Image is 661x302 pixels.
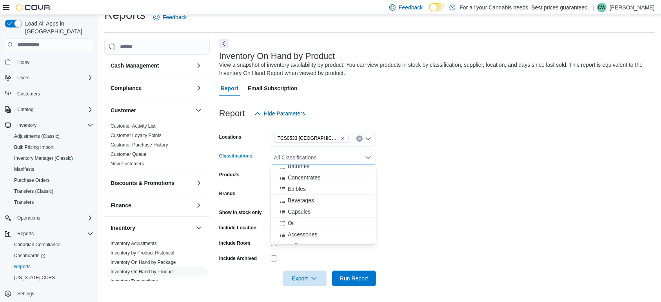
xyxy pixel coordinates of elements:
[271,195,376,206] button: Beverages
[8,131,96,142] button: Adjustments (Classic)
[14,199,34,205] span: Transfers
[332,271,376,286] button: Run Report
[278,134,339,142] span: TCS0533 [GEOGRAPHIC_DATA]
[11,143,93,152] span: Bulk Pricing Import
[111,179,174,187] h3: Discounts & Promotions
[194,61,203,70] button: Cash Management
[11,198,37,207] a: Transfers
[111,224,135,232] h3: Inventory
[11,262,34,271] a: Reports
[11,176,53,185] a: Purchase Orders
[356,135,363,142] button: Clear input
[111,224,192,232] button: Inventory
[271,218,376,229] button: Oil
[14,121,40,130] button: Inventory
[14,121,93,130] span: Inventory
[2,228,96,239] button: Reports
[14,229,93,238] span: Reports
[111,142,168,148] span: Customer Purchase History
[288,231,317,238] span: Accessories
[111,84,192,92] button: Compliance
[288,219,294,227] span: Oil
[163,13,187,21] span: Feedback
[288,208,311,216] span: Capsules
[365,154,371,161] button: Close list of options
[111,123,156,129] span: Customer Activity List
[248,81,298,96] span: Email Subscription
[104,7,145,23] h1: Reports
[2,72,96,83] button: Users
[14,73,93,82] span: Users
[14,242,60,248] span: Canadian Compliance
[219,240,250,246] label: Include Room
[8,272,96,283] button: [US_STATE] CCRS
[11,165,37,174] a: Manifests
[274,134,349,143] span: TCS0533 Richmond
[610,3,655,12] p: [PERSON_NAME]
[399,4,423,11] span: Feedback
[111,269,174,275] a: Inventory On Hand by Product
[11,154,76,163] a: Inventory Manager (Classic)
[14,57,33,67] a: Home
[14,289,93,298] span: Settings
[14,73,33,82] button: Users
[2,56,96,67] button: Home
[271,206,376,218] button: Capsules
[14,144,54,150] span: Bulk Pricing Import
[17,231,34,237] span: Reports
[2,104,96,115] button: Catalog
[11,273,93,282] span: Washington CCRS
[194,106,203,115] button: Customer
[111,259,176,265] span: Inventory On Hand by Package
[14,177,50,183] span: Purchase Orders
[271,172,376,183] button: Concentrates
[221,81,238,96] span: Report
[111,132,162,139] span: Customer Loyalty Points
[14,264,31,270] span: Reports
[340,136,345,141] button: Remove TCS0533 Richmond from selection in this group
[11,187,93,196] span: Transfers (Classic)
[219,109,245,118] h3: Report
[111,161,144,167] span: New Customers
[111,278,158,284] a: Inventory Transactions
[283,271,327,286] button: Export
[17,215,40,221] span: Operations
[340,275,368,282] span: Run Report
[14,229,37,238] button: Reports
[17,91,40,97] span: Customers
[17,59,30,65] span: Home
[194,178,203,188] button: Discounts & Promotions
[111,152,146,157] a: Customer Queue
[104,121,210,172] div: Customer
[111,241,157,246] a: Inventory Adjustments
[11,187,56,196] a: Transfers (Classic)
[17,75,29,81] span: Users
[271,229,376,240] button: Accessories
[111,84,142,92] h3: Compliance
[194,201,203,210] button: Finance
[11,154,93,163] span: Inventory Manager (Classic)
[14,133,60,139] span: Adjustments (Classic)
[111,142,168,148] a: Customer Purchase History
[288,162,309,170] span: Batteries
[14,89,93,99] span: Customers
[271,183,376,195] button: Edibles
[11,198,93,207] span: Transfers
[287,271,322,286] span: Export
[264,110,305,117] span: Hide Parameters
[288,174,320,181] span: Concentrates
[111,250,174,256] a: Inventory by Product Historical
[219,134,242,140] label: Locations
[219,153,252,159] label: Classifications
[14,155,73,161] span: Inventory Manager (Classic)
[365,135,371,142] button: Open list of options
[288,185,306,193] span: Edibles
[11,165,93,174] span: Manifests
[14,105,36,114] button: Catalog
[8,175,96,186] button: Purchase Orders
[598,3,606,12] span: CW
[16,4,51,11] img: Cova
[8,250,96,261] a: Dashboards
[8,197,96,208] button: Transfers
